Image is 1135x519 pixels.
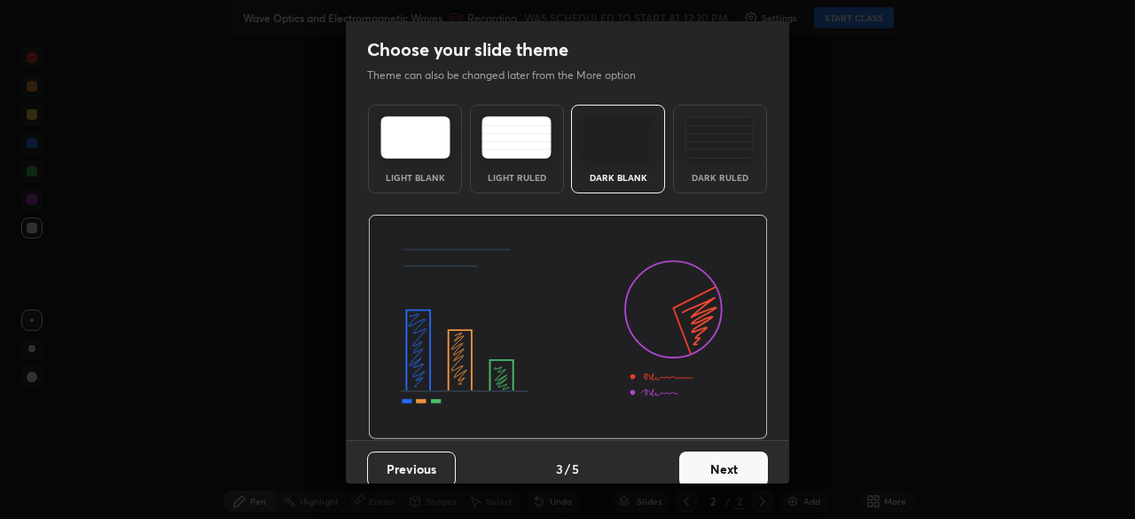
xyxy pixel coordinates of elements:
img: lightTheme.e5ed3b09.svg [380,116,450,159]
img: darkThemeBanner.d06ce4a2.svg [368,215,768,440]
div: Dark Blank [583,173,654,182]
button: Previous [367,452,456,487]
img: lightRuledTheme.5fabf969.svg [481,116,552,159]
div: Dark Ruled [685,173,755,182]
p: Theme can also be changed later from the More option [367,67,654,83]
h2: Choose your slide theme [367,38,568,61]
img: darkTheme.f0cc69e5.svg [583,116,654,159]
img: darkRuledTheme.de295e13.svg [685,116,755,159]
div: Light Ruled [481,173,552,182]
button: Next [679,452,768,487]
h4: / [565,460,570,478]
h4: 5 [572,460,579,478]
h4: 3 [556,460,563,478]
div: Light Blank [380,173,450,182]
